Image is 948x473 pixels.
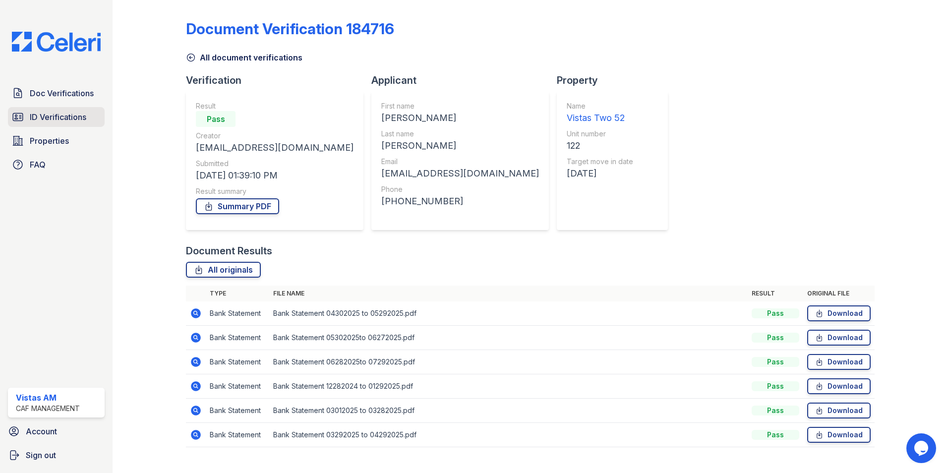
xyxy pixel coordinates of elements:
span: Sign out [26,449,56,461]
div: Document Verification 184716 [186,20,394,38]
td: Bank Statement [206,399,269,423]
div: [EMAIL_ADDRESS][DOMAIN_NAME] [381,167,539,180]
div: Phone [381,184,539,194]
div: Unit number [567,129,633,139]
td: Bank Statement 05302025to 06272025.pdf [269,326,748,350]
div: Pass [752,308,799,318]
div: Pass [752,381,799,391]
div: Name [567,101,633,111]
a: ID Verifications [8,107,105,127]
div: [EMAIL_ADDRESS][DOMAIN_NAME] [196,141,354,155]
a: Summary PDF [196,198,279,214]
a: All originals [186,262,261,278]
div: Target move in date [567,157,633,167]
a: Doc Verifications [8,83,105,103]
span: Account [26,425,57,437]
div: Document Results [186,244,272,258]
div: Vistas AM [16,392,80,404]
a: All document verifications [186,52,302,63]
div: Pass [752,333,799,343]
td: Bank Statement 03292025 to 04292025.pdf [269,423,748,447]
th: Result [748,286,803,301]
th: File name [269,286,748,301]
a: Download [807,330,871,346]
th: Type [206,286,269,301]
a: Download [807,305,871,321]
div: Pass [752,357,799,367]
div: Creator [196,131,354,141]
span: Doc Verifications [30,87,94,99]
div: Pass [752,430,799,440]
div: [PHONE_NUMBER] [381,194,539,208]
img: CE_Logo_Blue-a8612792a0a2168367f1c8372b55b34899dd931a85d93a1a3d3e32e68fde9ad4.png [4,32,109,52]
div: 122 [567,139,633,153]
div: [PERSON_NAME] [381,111,539,125]
div: Applicant [371,73,557,87]
a: Download [807,378,871,394]
div: [PERSON_NAME] [381,139,539,153]
div: Verification [186,73,371,87]
div: Vistas Two 52 [567,111,633,125]
span: ID Verifications [30,111,86,123]
span: Properties [30,135,69,147]
div: Pass [196,111,236,127]
a: Account [4,421,109,441]
div: Last name [381,129,539,139]
a: Name Vistas Two 52 [567,101,633,125]
td: Bank Statement 03012025 to 03282025.pdf [269,399,748,423]
div: Property [557,73,676,87]
div: Pass [752,406,799,415]
td: Bank Statement [206,301,269,326]
div: First name [381,101,539,111]
div: Result summary [196,186,354,196]
a: FAQ [8,155,105,175]
td: Bank Statement [206,423,269,447]
div: Submitted [196,159,354,169]
td: Bank Statement 04302025 to 05292025.pdf [269,301,748,326]
div: [DATE] [567,167,633,180]
td: Bank Statement 06282025to 07292025.pdf [269,350,748,374]
iframe: chat widget [906,433,938,463]
td: Bank Statement 12282024 to 01292025.pdf [269,374,748,399]
div: Email [381,157,539,167]
a: Properties [8,131,105,151]
div: Result [196,101,354,111]
a: Download [807,403,871,418]
td: Bank Statement [206,374,269,399]
span: FAQ [30,159,46,171]
a: Download [807,427,871,443]
a: Download [807,354,871,370]
td: Bank Statement [206,350,269,374]
th: Original file [803,286,875,301]
div: [DATE] 01:39:10 PM [196,169,354,182]
td: Bank Statement [206,326,269,350]
div: CAF Management [16,404,80,414]
a: Sign out [4,445,109,465]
